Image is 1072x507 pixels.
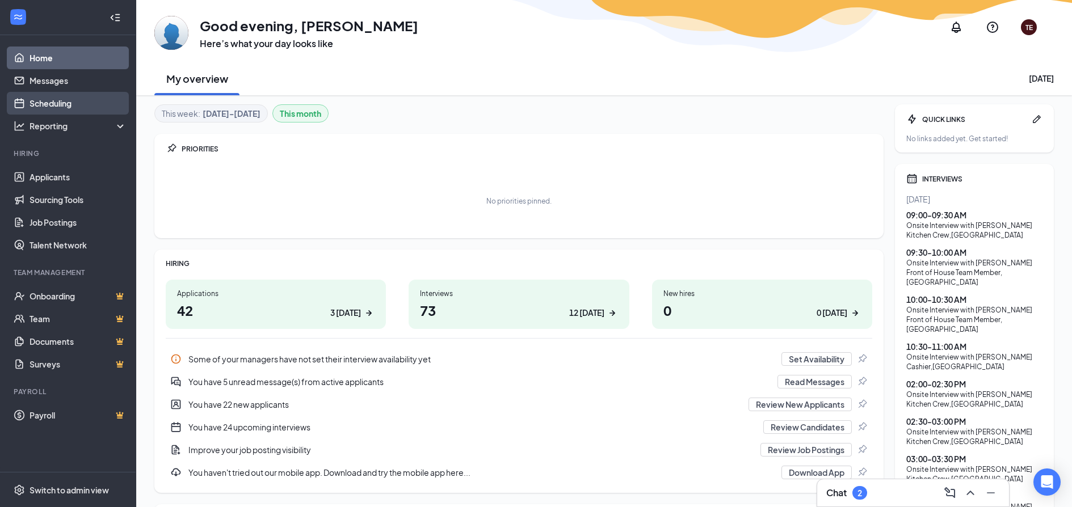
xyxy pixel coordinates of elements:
[906,258,1042,268] div: Onsite Interview with [PERSON_NAME]
[162,107,260,120] div: This week :
[922,115,1027,124] div: QUICK LINKS
[188,399,742,410] div: You have 22 new applicants
[949,20,963,34] svg: Notifications
[177,289,375,298] div: Applications
[826,487,847,499] h3: Chat
[170,376,182,387] svg: DoubleChatActive
[906,390,1042,399] div: Onsite Interview with [PERSON_NAME]
[906,294,1042,305] div: 10:00 - 10:30 AM
[188,444,754,455] div: Improve your job posting visibility
[409,280,629,329] a: Interviews7312 [DATE]ArrowRight
[652,280,872,329] a: New hires00 [DATE]ArrowRight
[110,12,121,23] svg: Collapse
[781,466,852,479] button: Download App
[857,488,862,498] div: 2
[856,444,868,455] svg: Pin
[280,107,321,120] b: This month
[850,307,861,319] svg: ArrowRight
[663,301,861,320] h1: 0
[170,467,182,478] svg: Download
[177,301,375,320] h1: 42
[14,120,25,132] svg: Analysis
[203,107,260,120] b: [DATE] - [DATE]
[166,393,872,416] div: You have 22 new applicants
[906,399,1042,409] div: Kitchen Crew , [GEOGRAPHIC_DATA]
[906,315,1042,334] div: Front of House Team Member , [GEOGRAPHIC_DATA]
[166,370,872,393] a: DoubleChatActiveYou have 5 unread message(s) from active applicantsRead MessagesPin
[817,307,847,319] div: 0 [DATE]
[30,285,127,307] a: OnboardingCrown
[166,259,872,268] div: HIRING
[30,47,127,69] a: Home
[856,353,868,365] svg: Pin
[906,209,1042,221] div: 09:00 - 09:30 AM
[906,173,918,184] svg: Calendar
[906,378,1042,390] div: 02:00 - 02:30 PM
[166,393,872,416] a: UserEntityYou have 22 new applicantsReview New ApplicantsPin
[166,348,872,370] div: Some of your managers have not set their interview availability yet
[166,461,872,484] a: DownloadYou haven't tried out our mobile app. Download and try the mobile app here...Download AppPin
[200,37,418,50] h3: Here’s what your day looks like
[760,443,852,457] button: Review Job Postings
[906,247,1042,258] div: 09:30 - 10:00 AM
[906,464,1042,474] div: Onsite Interview with [PERSON_NAME]
[30,120,127,132] div: Reporting
[166,438,872,461] div: Improve your job posting visibility
[906,362,1042,371] div: Cashier , [GEOGRAPHIC_DATA]
[188,376,771,387] div: You have 5 unread message(s) from active applicants
[200,16,418,35] h1: Good evening, [PERSON_NAME]
[30,307,127,330] a: TeamCrown
[941,484,959,502] button: ComposeMessage
[856,421,868,433] svg: Pin
[14,149,124,158] div: Hiring
[486,196,552,206] div: No priorities pinned.
[188,467,775,478] div: You haven't tried out our mobile app. Download and try the mobile app here...
[1031,113,1042,125] svg: Pen
[922,174,1042,184] div: INTERVIEWS
[30,234,127,256] a: Talent Network
[943,486,957,500] svg: ComposeMessage
[906,352,1042,362] div: Onsite Interview with [PERSON_NAME]
[984,486,998,500] svg: Minimize
[166,438,872,461] a: DocumentAddImprove your job posting visibilityReview Job PostingsPin
[906,230,1042,240] div: Kitchen Crew , [GEOGRAPHIC_DATA]
[906,305,1042,315] div: Onsite Interview with [PERSON_NAME]
[30,69,127,92] a: Messages
[188,421,756,433] div: You have 24 upcoming interviews
[906,427,1042,437] div: Onsite Interview with [PERSON_NAME]
[906,113,918,125] svg: Bolt
[170,421,182,433] svg: CalendarNew
[166,416,872,438] div: You have 24 upcoming interviews
[166,71,228,86] h2: My overview
[30,330,127,353] a: DocumentsCrown
[1025,23,1033,32] div: TE
[763,420,852,434] button: Review Candidates
[982,484,1000,502] button: Minimize
[170,444,182,455] svg: DocumentAdd
[30,404,127,426] a: PayrollCrown
[964,486,977,500] svg: ChevronUp
[166,348,872,370] a: InfoSome of your managers have not set their interview availability yetSet AvailabilityPin
[30,166,127,188] a: Applicants
[906,453,1042,464] div: 03:00 - 03:30 PM
[188,353,775,365] div: Some of your managers have not set their interview availability yet
[30,92,127,115] a: Scheduling
[607,307,618,319] svg: ArrowRight
[12,11,24,23] svg: WorkstreamLogo
[170,353,182,365] svg: Info
[906,268,1042,287] div: Front of House Team Member , [GEOGRAPHIC_DATA]
[749,398,852,411] button: Review New Applicants
[961,484,979,502] button: ChevronUp
[906,341,1042,352] div: 10:30 - 11:00 AM
[906,221,1042,230] div: Onsite Interview with [PERSON_NAME]
[166,370,872,393] div: You have 5 unread message(s) from active applicants
[14,268,124,277] div: Team Management
[777,375,852,388] button: Read Messages
[420,289,617,298] div: Interviews
[30,353,127,375] a: SurveysCrown
[856,399,868,410] svg: Pin
[30,211,127,234] a: Job Postings
[906,437,1042,446] div: Kitchen Crew , [GEOGRAPHIC_DATA]
[30,484,109,496] div: Switch to admin view
[166,143,177,154] svg: Pin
